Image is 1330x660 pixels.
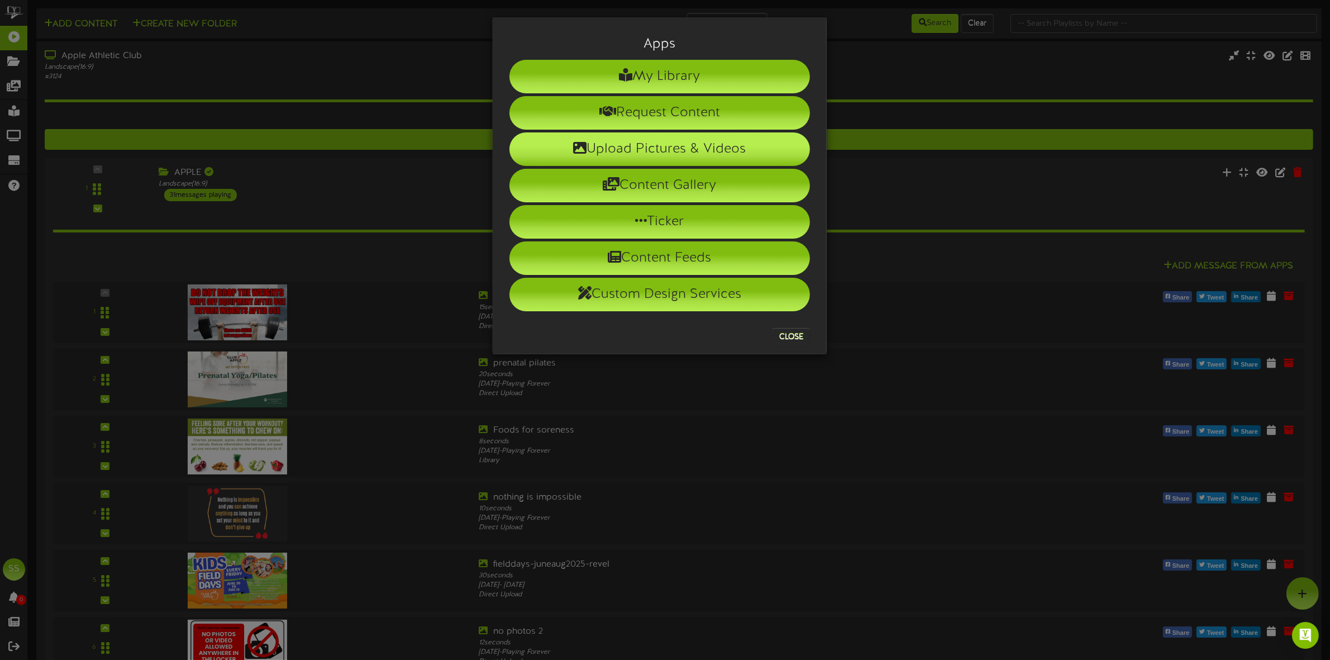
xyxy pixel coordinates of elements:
li: Ticker [509,205,810,239]
li: Upload Pictures & Videos [509,132,810,166]
li: Content Feeds [509,241,810,275]
li: Request Content [509,96,810,130]
li: Content Gallery [509,169,810,202]
li: My Library [509,60,810,93]
div: Open Intercom Messenger [1292,622,1319,649]
li: Custom Design Services [509,278,810,311]
h3: Apps [509,37,810,51]
button: Close [773,328,810,346]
